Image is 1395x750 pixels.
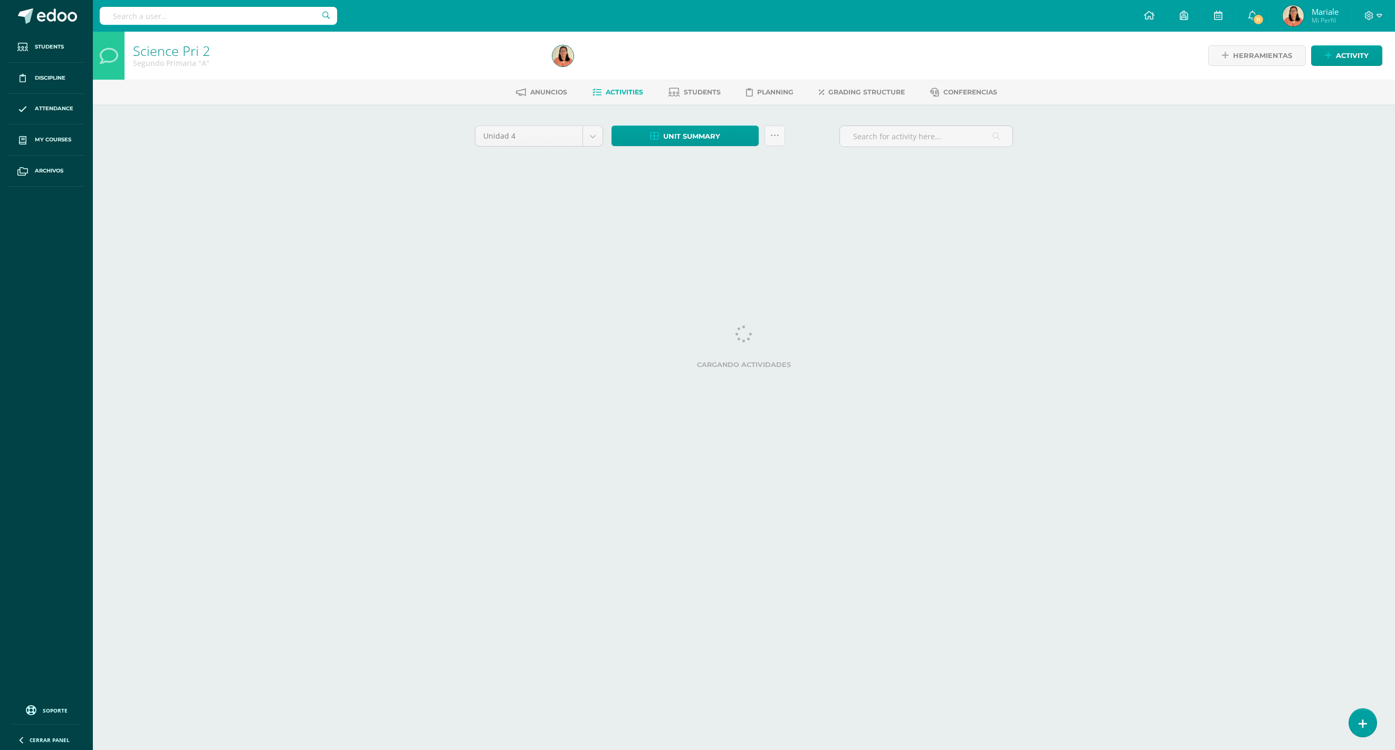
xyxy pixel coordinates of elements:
span: Unidad 4 [483,126,575,146]
a: Planning [746,84,794,101]
a: Grading structure [819,84,905,101]
input: Search a user… [100,7,337,25]
span: My courses [35,136,71,144]
a: Anuncios [516,84,567,101]
span: 11 [1253,14,1264,25]
a: Discipline [8,63,84,94]
span: Activity [1336,46,1369,65]
img: 02cf3c82186e5c509f92851003fa9c4f.png [552,45,574,66]
a: Soporte [13,703,80,717]
div: Segundo Primaria 'A' [133,58,540,68]
a: Conferencias [930,84,997,101]
a: Attendance [8,94,84,125]
img: 02cf3c82186e5c509f92851003fa9c4f.png [1283,5,1304,26]
a: Unidad 4 [475,126,603,146]
span: Mi Perfil [1312,16,1339,25]
a: Activities [593,84,643,101]
span: Herramientas [1233,46,1292,65]
a: Archivos [8,156,84,187]
input: Search for activity here… [840,126,1012,147]
span: Students [684,88,721,96]
span: Soporte [43,707,68,714]
span: Attendance [35,104,73,113]
span: Mariale [1312,6,1339,17]
a: Unit summary [611,126,759,146]
span: Grading structure [828,88,905,96]
span: Planning [757,88,794,96]
h1: Science Pri 2 [133,43,540,58]
a: My courses [8,124,84,156]
span: Students [35,43,64,51]
a: Herramientas [1208,45,1306,66]
span: Cerrar panel [30,736,70,744]
a: Science Pri 2 [133,42,210,60]
span: Anuncios [530,88,567,96]
a: Activity [1311,45,1382,66]
span: Archivos [35,167,63,175]
a: Students [8,32,84,63]
span: Unit summary [663,127,720,146]
label: Cargando actividades [475,361,1013,369]
span: Activities [606,88,643,96]
span: Discipline [35,74,65,82]
a: Students [668,84,721,101]
span: Conferencias [943,88,997,96]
